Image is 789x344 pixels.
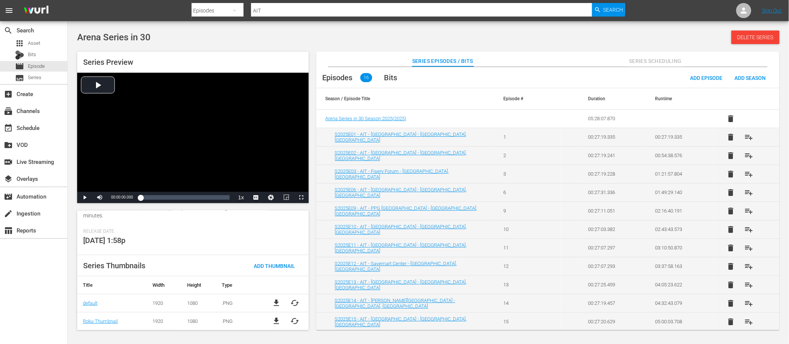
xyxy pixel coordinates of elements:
[745,243,754,252] span: playlist_add
[272,298,281,307] a: file_download
[646,202,713,220] td: 02:16:40.191
[579,183,646,202] td: 00:27:31.336
[740,202,758,220] button: playlist_add
[731,34,780,40] span: Delete Series
[28,63,45,70] span: Episode
[4,26,13,35] span: Search
[745,188,754,197] span: playlist_add
[494,183,561,202] td: 6
[15,50,24,60] div: Bits
[579,239,646,257] td: 00:27:07.297
[722,147,740,165] button: delete
[335,242,467,254] a: S2025E11 - AIT - [GEOGRAPHIC_DATA] - [GEOGRAPHIC_DATA], [GEOGRAPHIC_DATA]
[494,239,561,257] td: 11
[92,192,107,203] button: Mute
[83,197,295,219] span: Experience the high-octane excitement of Monster Jam’s Arena Championship Series. Every episode p...
[646,146,713,165] td: 00:54:38.576
[494,257,561,275] td: 12
[147,276,181,294] th: Width
[646,128,713,146] td: 00:27:19.335
[740,294,758,312] button: playlist_add
[181,276,216,294] th: Height
[745,317,754,326] span: playlist_add
[740,276,758,294] button: playlist_add
[83,261,145,270] span: Series Thumbnails
[745,299,754,308] span: playlist_add
[646,257,713,275] td: 03:37:58.163
[4,107,13,116] span: Channels
[729,71,772,84] button: Add Season
[646,165,713,183] td: 01:21:57.804
[727,317,736,326] span: delete
[740,220,758,239] button: playlist_add
[740,183,758,202] button: playlist_add
[494,165,561,183] td: 3
[335,261,457,272] a: S2025E12 - AIT - Savemart Center - [GEOGRAPHIC_DATA], [GEOGRAPHIC_DATA]
[248,263,301,269] span: Add Thumbnail
[181,312,216,330] td: 1080
[646,183,713,202] td: 01:49:29.140
[4,209,13,218] span: Ingestion
[494,202,561,220] td: 9
[18,2,54,20] img: ans4CAIJ8jUAAAAAAAAAAAAAAAAAAAAAAAAgQb4GAAAAAAAAAAAAAAAAAAAAAAAAJMjXAAAAAAAAAAAAAAAAAAAAAAAAgAT5G...
[77,192,92,203] button: Play
[727,133,736,142] span: delete
[722,294,740,312] button: delete
[745,280,754,289] span: playlist_add
[335,205,477,217] a: S2025E09 - AIT - PPG [GEOGRAPHIC_DATA] - [GEOGRAPHIC_DATA], [GEOGRAPHIC_DATA]
[722,257,740,275] button: delete
[4,90,13,99] span: Create
[83,58,133,67] span: Series Preview
[646,312,713,331] td: 05:00:03.708
[745,225,754,234] span: playlist_add
[335,279,467,290] a: S2025E13 - AIT - [GEOGRAPHIC_DATA] - [GEOGRAPHIC_DATA], [GEOGRAPHIC_DATA]
[335,224,467,235] a: S2025E10 - AIT - [GEOGRAPHIC_DATA] - [GEOGRAPHIC_DATA], [GEOGRAPHIC_DATA]
[4,157,13,167] span: Live Streaming
[684,71,729,84] button: Add Episode
[77,276,147,294] th: Title
[5,6,14,15] span: menu
[316,88,494,109] th: Season / Episode Title
[494,146,561,165] td: 2
[335,316,467,327] a: S2025E15 - AIT - [GEOGRAPHIC_DATA] - [GEOGRAPHIC_DATA], [GEOGRAPHIC_DATA]
[684,75,729,81] span: Add Episode
[646,88,713,109] th: Runtime
[727,206,736,216] span: delete
[15,39,24,48] span: Asset
[494,220,561,239] td: 10
[731,31,780,44] button: Delete Series
[494,275,561,294] td: 13
[290,316,299,326] button: cached
[722,165,740,183] button: delete
[579,165,646,183] td: 00:27:19.228
[727,225,736,234] span: delete
[4,192,13,201] span: Automation
[111,195,133,199] span: 00:00:00.000
[264,192,279,203] button: Jump To Time
[248,259,301,272] button: Add Thumbnail
[335,168,449,180] a: S2025E03 - AIT - Fiserv Forum - [GEOGRAPHIC_DATA], [GEOGRAPHIC_DATA]
[627,57,684,66] span: Series Scheduling
[494,294,561,312] td: 14
[494,128,561,146] td: 1
[361,73,373,82] span: 16
[77,32,151,43] span: Arena Series in 30
[335,150,467,161] a: S2025E02 - AIT - [GEOGRAPHIC_DATA] - [GEOGRAPHIC_DATA], [GEOGRAPHIC_DATA]
[216,276,262,294] th: Type
[579,257,646,275] td: 00:27:07.293
[77,73,309,203] div: Video Player
[579,88,646,109] th: Duration
[579,294,646,312] td: 00:27:19.457
[4,226,13,235] span: Reports
[335,187,467,198] a: S2025E06 - AIT - [GEOGRAPHIC_DATA] - [GEOGRAPHIC_DATA], [GEOGRAPHIC_DATA]
[579,220,646,239] td: 00:27:03.382
[762,8,782,14] a: Sign Out
[83,318,118,324] a: Roku-Thumbnail
[147,294,181,312] td: 1920
[4,141,13,150] span: VOD
[579,110,646,128] td: 05:28:07.870
[579,202,646,220] td: 00:27:11.051
[740,239,758,257] button: playlist_add
[646,294,713,312] td: 04:32:43.079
